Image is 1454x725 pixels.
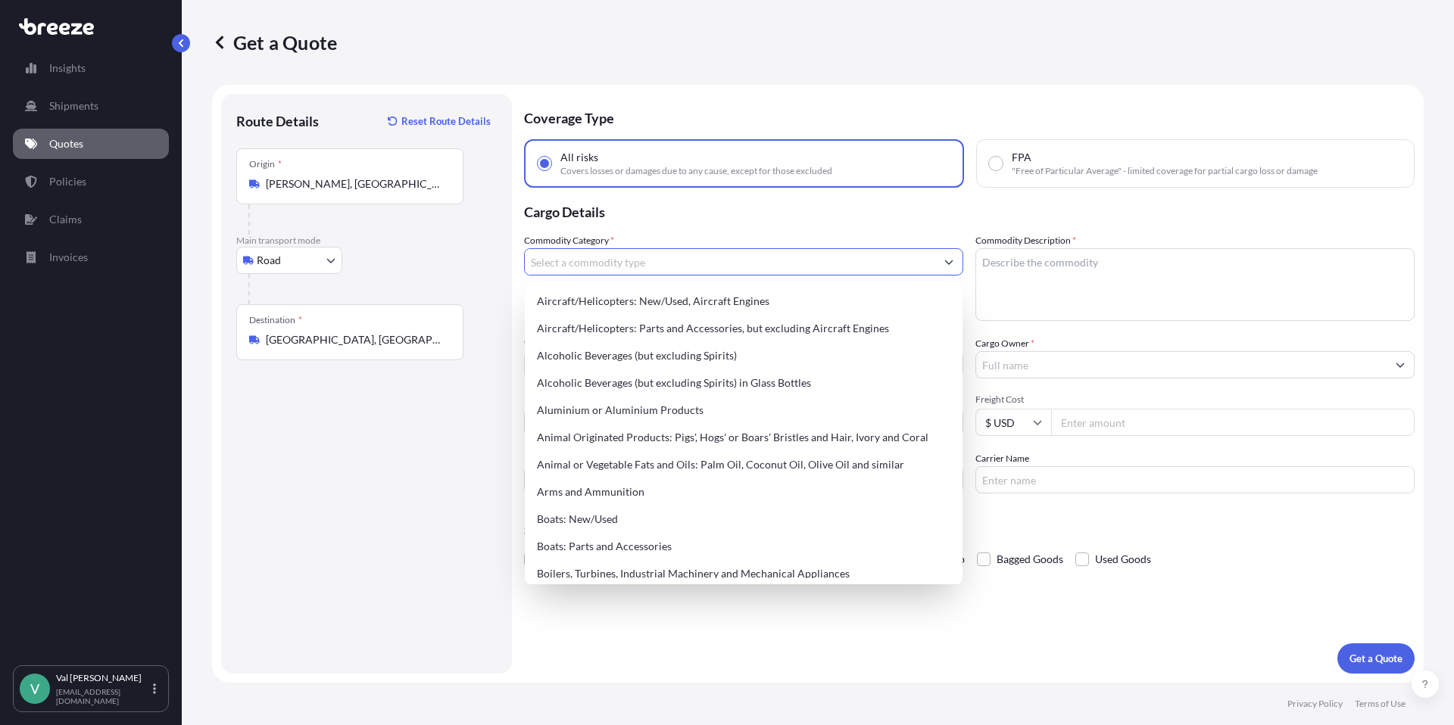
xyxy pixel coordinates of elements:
[1095,548,1151,571] span: Used Goods
[531,342,956,369] div: Alcoholic Beverages (but excluding Spirits)
[975,394,1415,406] span: Freight Cost
[1355,698,1406,710] p: Terms of Use
[56,672,150,684] p: Val [PERSON_NAME]
[257,253,281,268] span: Road
[531,533,956,560] div: Boats: Parts and Accessories
[935,248,963,275] button: Show suggestions
[531,506,956,533] div: Boats: New/Used
[212,30,337,54] p: Get a Quote
[401,114,491,129] p: Reset Route Details
[49,212,82,227] p: Claims
[1287,698,1343,710] p: Privacy Policy
[976,351,1387,378] input: Full name
[524,466,963,493] input: Your internal reference
[249,314,302,326] div: Destination
[531,397,956,424] div: Aluminium or Aluminium Products
[975,451,1029,466] label: Carrier Name
[49,98,98,114] p: Shipments
[524,394,569,409] span: Load Type
[531,315,956,342] div: Aircraft/Helicopters: Parts and Accessories, but excluding Aircraft Engines
[236,247,342,274] button: Select transport
[524,451,600,466] label: Booking Reference
[531,478,956,506] div: Arms and Ammunition
[1012,165,1318,177] span: "Free of Particular Average" - limited coverage for partial cargo loss or damage
[525,248,935,275] input: Select a commodity type
[997,548,1063,571] span: Bagged Goods
[524,233,614,248] label: Commodity Category
[560,165,832,177] span: Covers losses or damages due to any cause, except for those excluded
[1349,651,1403,666] p: Get a Quote
[30,681,39,696] span: V
[49,250,88,265] p: Invoices
[975,233,1076,248] label: Commodity Description
[236,235,497,247] p: Main transport mode
[266,332,445,347] input: Destination
[266,176,445,191] input: Origin
[524,188,1415,233] p: Cargo Details
[49,174,86,189] p: Policies
[1387,351,1414,378] button: Show suggestions
[531,424,956,451] div: Animal Originated Products: Pigs', Hogs' or Boars' Bristles and Hair, Ivory and Coral
[531,560,956,587] div: Boilers, Turbines, Industrial Machinery and Mechanical Appliances
[56,687,150,705] p: [EMAIL_ADDRESS][DOMAIN_NAME]
[236,112,319,130] p: Route Details
[531,288,956,315] div: Aircraft/Helicopters: New/Used, Aircraft Engines
[531,451,956,478] div: Animal or Vegetable Fats and Oils: Palm Oil, Coconut Oil, Olive Oil and similar
[524,94,1415,139] p: Coverage Type
[975,336,1034,351] label: Cargo Owner
[531,369,956,397] div: Alcoholic Beverages (but excluding Spirits) in Glass Bottles
[524,336,963,348] span: Commodity Value
[1051,409,1415,436] input: Enter amount
[249,158,282,170] div: Origin
[1012,150,1031,165] span: FPA
[49,136,83,151] p: Quotes
[560,150,598,165] span: All risks
[49,61,86,76] p: Insights
[975,466,1415,493] input: Enter name
[524,524,1415,536] p: Special Conditions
